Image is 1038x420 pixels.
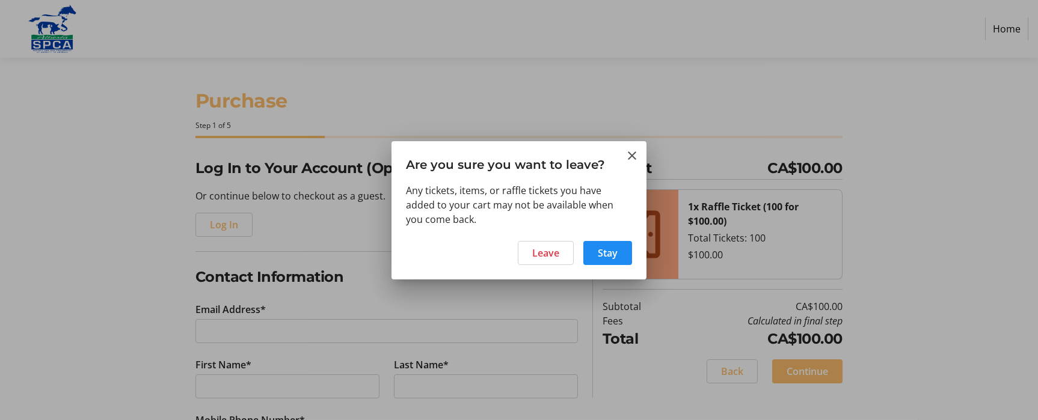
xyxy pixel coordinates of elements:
[532,246,559,260] span: Leave
[406,183,632,227] div: Any tickets, items, or raffle tickets you have added to your cart may not be available when you c...
[392,141,646,183] h3: Are you sure you want to leave?
[518,241,574,265] button: Leave
[583,241,632,265] button: Stay
[598,246,618,260] span: Stay
[625,148,639,163] button: Close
